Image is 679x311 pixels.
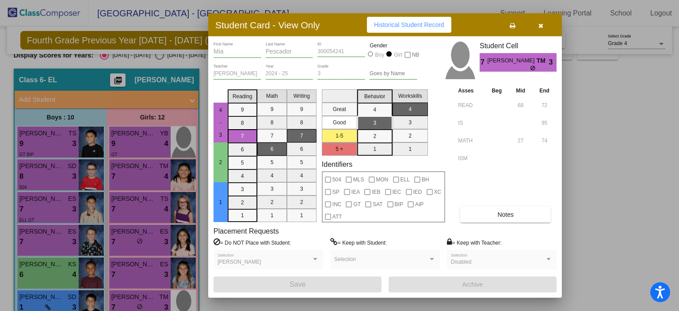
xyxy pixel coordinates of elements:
span: MLS [353,174,364,185]
button: Notes [460,207,551,223]
input: Enter ID [317,49,365,55]
h3: Student Card - View Only [215,19,320,31]
span: XC [434,187,442,197]
th: Beg [484,86,509,96]
th: Mid [509,86,532,96]
span: TM [537,56,549,65]
span: SAT [373,199,382,210]
span: [PERSON_NAME] [487,56,536,65]
span: ELL [401,174,410,185]
span: ATT [332,211,342,222]
div: Girl [393,51,402,59]
label: Placement Requests [214,227,279,235]
input: assessment [458,152,482,165]
span: 1 [217,199,225,205]
span: BIP [395,199,403,210]
label: = Keep with Teacher: [447,238,502,247]
span: 4 - 3 [217,107,225,138]
span: GT [353,199,361,210]
span: IEA [351,187,360,197]
th: End [532,86,557,96]
input: grade [317,71,365,77]
span: 7 [480,57,487,68]
span: IEC [393,187,401,197]
input: assessment [458,116,482,130]
label: = Keep with Student: [330,238,387,247]
span: IEB [372,187,380,197]
span: 3 [549,57,557,68]
input: teacher [214,71,261,77]
button: Historical Student Record [367,17,451,33]
span: Disabled [451,259,472,265]
span: SP [332,187,339,197]
h3: Student Cell [480,42,557,50]
input: assessment [458,134,482,147]
span: Notes [497,211,514,218]
span: IED [413,187,422,197]
input: goes by name [370,71,417,77]
span: AIP [415,199,423,210]
span: Archive [462,281,483,288]
mat-label: Gender [370,42,417,50]
button: Save [214,276,381,292]
span: NB [412,50,420,60]
th: Asses [456,86,484,96]
input: assessment [458,99,482,112]
span: Save [290,280,305,288]
span: MON [376,174,389,185]
label: Identifiers [322,160,352,169]
div: Boy [375,51,385,59]
button: Archive [389,276,557,292]
span: 2 [217,159,225,165]
label: = Do NOT Place with Student: [214,238,291,247]
span: BH [422,174,429,185]
span: [PERSON_NAME] [217,259,261,265]
span: 504 [332,174,341,185]
span: INC [332,199,342,210]
span: Historical Student Record [374,21,444,28]
input: year [266,71,313,77]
